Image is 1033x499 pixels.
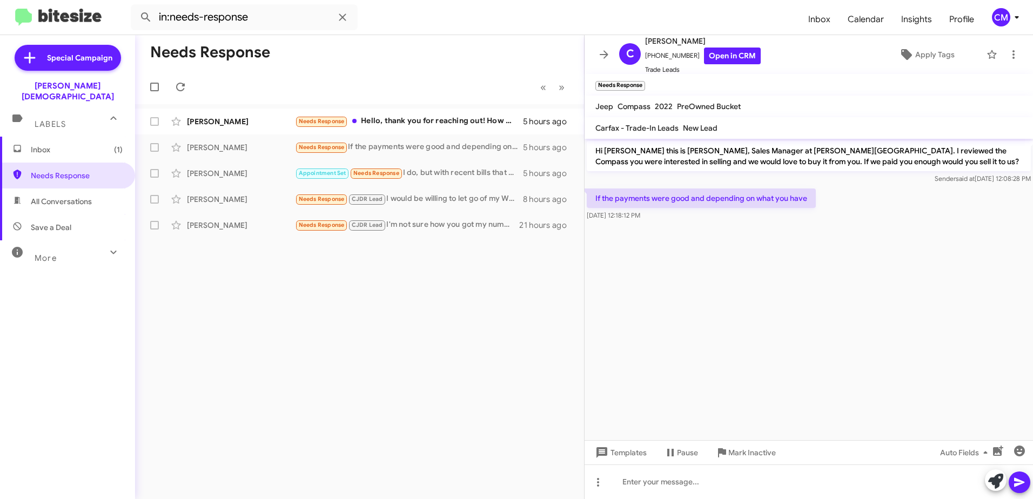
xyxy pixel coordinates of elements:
[983,8,1021,26] button: CM
[523,168,575,179] div: 5 hours ago
[187,168,295,179] div: [PERSON_NAME]
[707,443,784,462] button: Mark Inactive
[35,253,57,263] span: More
[31,144,123,155] span: Inbox
[299,118,345,125] span: Needs Response
[353,170,399,177] span: Needs Response
[645,64,761,75] span: Trade Leads
[299,170,346,177] span: Appointment Set
[523,116,575,127] div: 5 hours ago
[626,45,634,63] span: C
[187,194,295,205] div: [PERSON_NAME]
[523,194,575,205] div: 8 hours ago
[992,8,1010,26] div: CM
[595,123,679,133] span: Carfax - Trade-In Leads
[295,193,523,205] div: I would be willing to let go of my Wrangler for 35k
[295,115,523,127] div: Hello, thank you for reaching out! How much would you buy it for?
[593,443,647,462] span: Templates
[15,45,121,71] a: Special Campaign
[295,219,519,231] div: I'm not sure how you got my number. My husband is the one shopping. I did drive the wrangler so I...
[114,144,123,155] span: (1)
[595,81,645,91] small: Needs Response
[552,76,571,98] button: Next
[150,44,270,61] h1: Needs Response
[187,142,295,153] div: [PERSON_NAME]
[47,52,112,63] span: Special Campaign
[800,4,839,35] a: Inbox
[299,195,345,203] span: Needs Response
[299,221,345,228] span: Needs Response
[187,220,295,231] div: [PERSON_NAME]
[295,141,523,153] div: If the payments were good and depending on what you have
[728,443,776,462] span: Mark Inactive
[655,102,673,111] span: 2022
[893,4,941,35] a: Insights
[523,142,575,153] div: 5 hours ago
[559,80,565,94] span: »
[299,144,345,151] span: Needs Response
[352,195,383,203] span: CJDR Lead
[587,188,816,208] p: If the payments were good and depending on what you have
[956,174,975,183] span: said at
[534,76,571,98] nav: Page navigation example
[519,220,575,231] div: 21 hours ago
[839,4,893,35] a: Calendar
[587,141,1031,171] p: Hi [PERSON_NAME] this is [PERSON_NAME], Sales Manager at [PERSON_NAME][GEOGRAPHIC_DATA]. I review...
[618,102,650,111] span: Compass
[595,102,613,111] span: Jeep
[587,211,640,219] span: [DATE] 12:18:12 PM
[704,48,761,64] a: Open in CRM
[352,221,383,228] span: CJDR Lead
[31,196,92,207] span: All Conversations
[31,170,123,181] span: Needs Response
[940,443,992,462] span: Auto Fields
[655,443,707,462] button: Pause
[645,35,761,48] span: [PERSON_NAME]
[931,443,1001,462] button: Auto Fields
[131,4,358,30] input: Search
[534,76,553,98] button: Previous
[935,174,1031,183] span: Sender [DATE] 12:08:28 PM
[31,222,71,233] span: Save a Deal
[187,116,295,127] div: [PERSON_NAME]
[941,4,983,35] a: Profile
[915,45,955,64] span: Apply Tags
[677,102,741,111] span: PreOwned Bucket
[645,48,761,64] span: [PHONE_NUMBER]
[871,45,981,64] button: Apply Tags
[35,119,66,129] span: Labels
[677,443,698,462] span: Pause
[540,80,546,94] span: «
[585,443,655,462] button: Templates
[683,123,717,133] span: New Lead
[295,167,523,179] div: I do, but with recent bills that came up i just don't think i'm in a place to trade in unless i c...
